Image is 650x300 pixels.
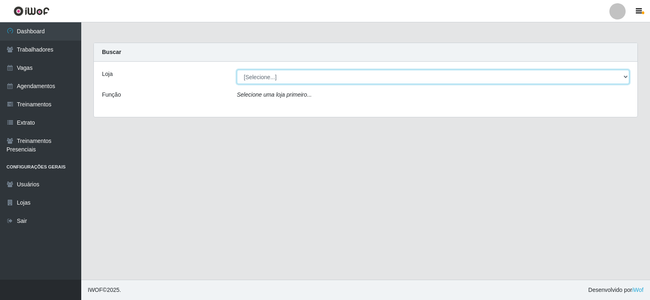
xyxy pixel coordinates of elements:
[88,287,103,293] span: IWOF
[237,91,312,98] i: Selecione uma loja primeiro...
[102,70,113,78] label: Loja
[88,286,121,294] span: © 2025 .
[102,91,121,99] label: Função
[102,49,121,55] strong: Buscar
[588,286,643,294] span: Desenvolvido por
[13,6,50,16] img: CoreUI Logo
[632,287,643,293] a: iWof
